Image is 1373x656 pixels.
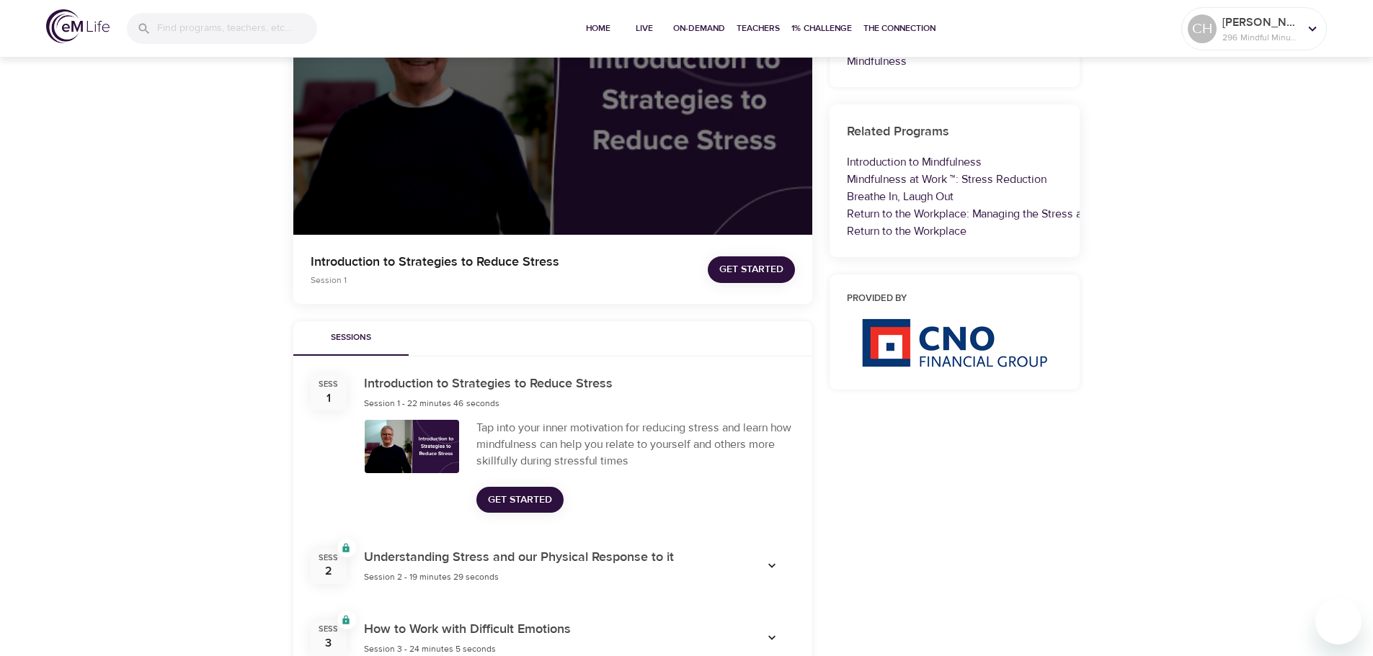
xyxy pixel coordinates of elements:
a: Return to the Workplace [847,224,967,238]
p: Mindfulness [847,53,1063,70]
span: Session 1 - 22 minutes 46 seconds [364,397,499,409]
span: Get Started [488,491,552,509]
input: Find programs, teachers, etc... [157,13,317,44]
h6: Related Programs [847,122,1063,143]
span: Home [581,21,616,36]
a: Breathe In, Laugh Out [847,189,954,204]
div: 3 [325,635,332,652]
span: Session 3 - 24 minutes 5 seconds [364,643,496,655]
div: Tap into your inner motivation for reducing stress and learn how mindfulness can help you relate ... [476,420,795,469]
div: Sess [319,552,338,564]
span: 1% Challenge [791,21,852,36]
button: Get Started [476,487,564,513]
p: Introduction to Strategies to Reduce Stress [311,252,670,271]
button: Get Started [708,256,795,283]
h6: How to Work with Difficult Emotions [364,619,571,640]
span: Teachers [737,21,780,36]
a: Introduction to Mindfulness [847,155,982,169]
div: 2 [325,563,332,580]
iframe: Button to launch messaging window [1315,598,1361,644]
div: Sess [319,379,338,390]
span: Live [627,21,662,36]
span: The Connection [863,21,936,36]
span: Get Started [719,261,783,279]
h6: Provided by [847,292,1063,307]
p: 296 Mindful Minutes [1222,31,1299,44]
a: Mindfulness at Work ™: Stress Reduction [847,172,1047,187]
p: [PERSON_NAME] [1222,14,1299,31]
div: 1 [326,390,331,407]
a: Return to the Workplace: Managing the Stress and Anxiety [847,207,1135,221]
div: Sess [319,624,338,635]
p: Session 1 [311,274,670,287]
div: CH [1188,14,1217,43]
h6: Introduction to Strategies to Reduce Stress [364,374,613,395]
span: Session 2 - 19 minutes 29 seconds [364,571,499,583]
img: logo [46,9,110,43]
h6: Understanding Stress and our Physical Response to it [364,547,674,568]
img: CNO%20logo.png [861,318,1047,367]
span: Sessions [302,331,400,346]
span: On-Demand [673,21,725,36]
